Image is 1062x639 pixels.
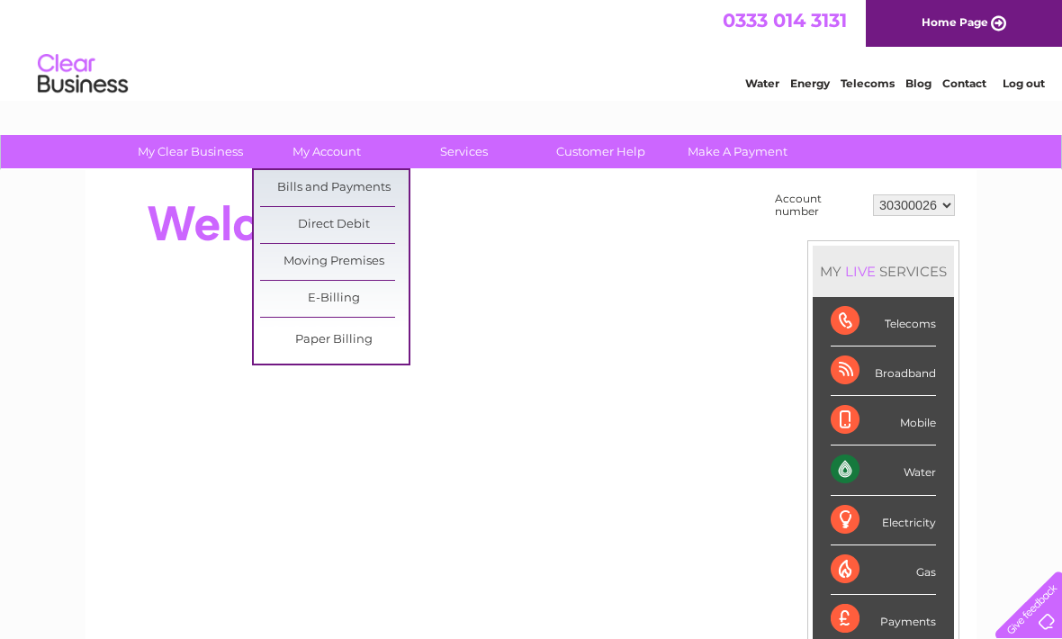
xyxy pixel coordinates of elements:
[813,246,954,297] div: MY SERVICES
[260,244,409,280] a: Moving Premises
[841,76,895,90] a: Telecoms
[260,281,409,317] a: E-Billing
[663,135,812,168] a: Make A Payment
[831,445,936,495] div: Water
[905,76,931,90] a: Blog
[107,10,958,87] div: Clear Business is a trading name of Verastar Limited (registered in [GEOGRAPHIC_DATA] No. 3667643...
[37,47,129,102] img: logo.png
[745,76,779,90] a: Water
[831,346,936,396] div: Broadband
[831,297,936,346] div: Telecoms
[260,170,409,206] a: Bills and Payments
[253,135,401,168] a: My Account
[770,188,868,222] td: Account number
[831,396,936,445] div: Mobile
[831,496,936,545] div: Electricity
[260,322,409,358] a: Paper Billing
[1003,76,1045,90] a: Log out
[790,76,830,90] a: Energy
[723,9,847,31] a: 0333 014 3131
[116,135,265,168] a: My Clear Business
[841,263,879,280] div: LIVE
[942,76,986,90] a: Contact
[831,545,936,595] div: Gas
[526,135,675,168] a: Customer Help
[390,135,538,168] a: Services
[260,207,409,243] a: Direct Debit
